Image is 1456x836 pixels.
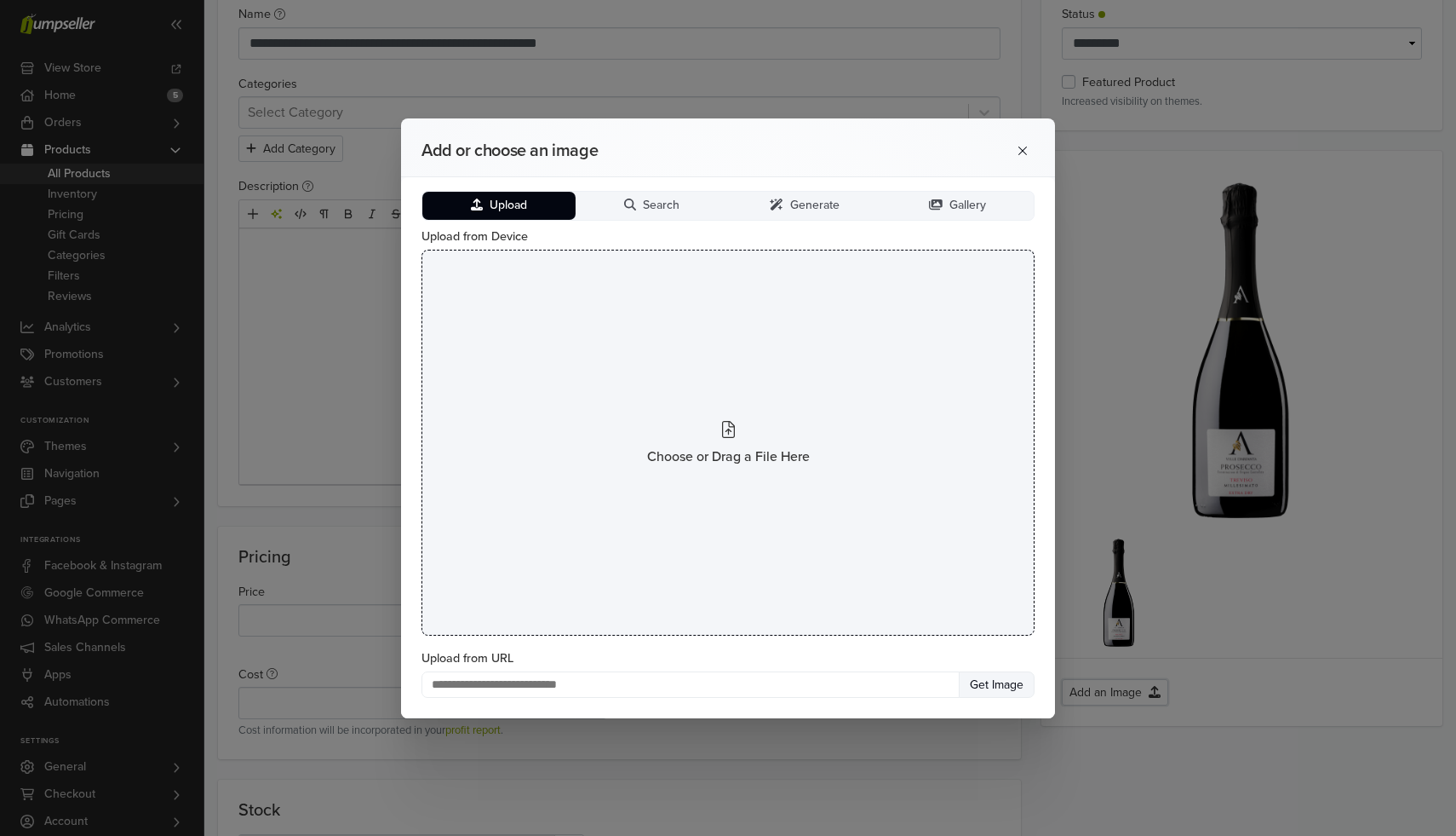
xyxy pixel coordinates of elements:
span: Search [643,199,679,213]
button: Get Image [959,672,1035,698]
label: Upload from URL [421,649,1035,668]
span: Image [989,677,1023,692]
span: Upload [490,199,527,213]
button: Search [576,192,729,220]
span: Generate [790,199,840,213]
span: Choose or Drag a File Here [647,447,810,467]
span: Gallery [949,199,986,213]
button: Gallery [881,192,1035,220]
button: Generate [728,192,881,220]
button: Upload [422,192,576,220]
h2: Add or choose an image [421,141,943,161]
label: Upload from Device [421,228,1035,246]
